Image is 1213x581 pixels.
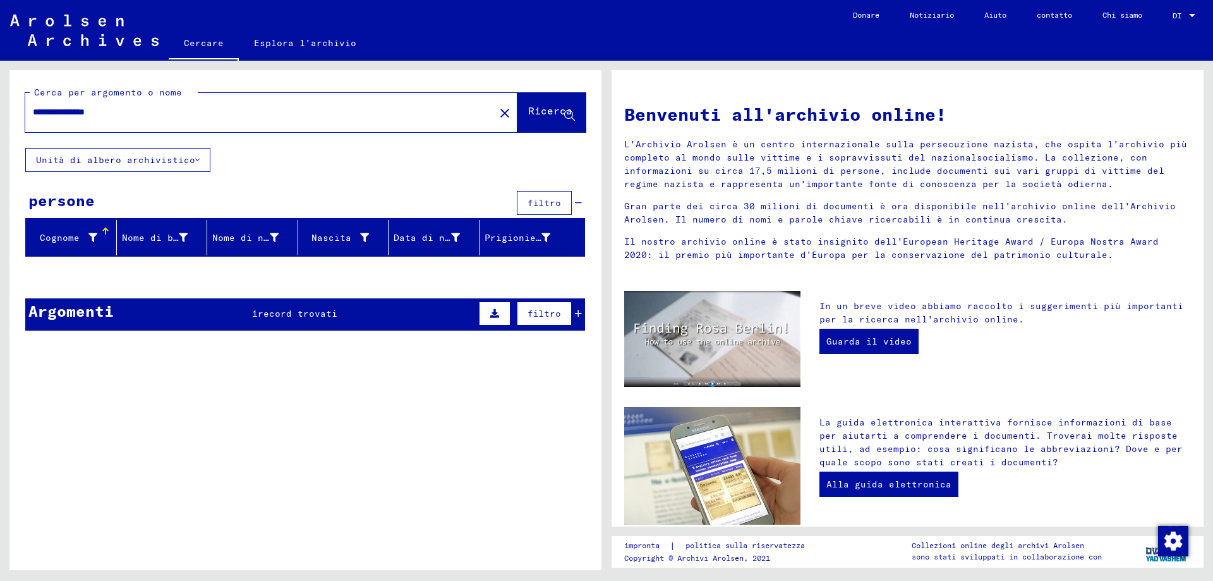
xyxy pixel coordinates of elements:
[670,540,675,551] font: |
[517,302,572,326] button: filtro
[819,417,1183,468] font: La guida elettronica interattiva fornisce informazioni di base per aiutarti a comprendere i docum...
[528,197,561,209] font: filtro
[258,308,337,319] font: record trovati
[912,552,1102,561] font: sono stati sviluppati in collaborazione con
[169,28,239,61] a: Cercare
[1143,535,1190,567] img: yv_logo.png
[36,154,195,166] font: Unità di albero archivistico
[826,479,951,490] font: Alla guida elettronica
[40,232,80,243] font: Cognome
[819,329,919,354] a: Guarda il video
[485,228,570,248] div: Prigioniero n.
[624,407,800,525] img: eguide.jpg
[624,553,770,563] font: Copyright © Archivi Arolsen, 2021
[624,541,660,550] font: impronta
[685,541,805,550] font: politica sulla riservatezza
[311,232,351,243] font: Nascita
[826,336,912,347] font: Guarda il video
[212,232,298,243] font: Nome di nascita
[28,302,114,321] font: Argomenti
[212,228,298,248] div: Nome di nascita
[31,228,116,248] div: Cognome
[394,228,479,248] div: Data di nascita
[184,37,224,49] font: Cercare
[853,10,879,20] font: Donare
[34,87,182,98] font: Cerca per argomento o nome
[1037,10,1072,20] font: contatto
[517,93,586,132] button: Ricerca
[497,106,512,121] mat-icon: close
[624,539,670,553] a: impronta
[252,308,258,319] font: 1
[28,191,95,210] font: persone
[819,300,1183,325] font: In un breve video abbiamo raccolto i suggerimenti più importanti per la ricerca nell'archivio onl...
[389,220,480,255] mat-header-cell: Data di nascita
[485,232,564,243] font: Prigioniero n.
[517,191,572,215] button: filtro
[26,220,117,255] mat-header-cell: Cognome
[207,220,298,255] mat-header-cell: Nome di nascita
[1102,10,1142,20] font: Chi siamo
[624,138,1187,190] font: L'Archivio Arolsen è un centro internazionale sulla persecuzione nazista, che ospita l'archivio p...
[394,232,479,243] font: Data di nascita
[1173,11,1181,20] font: DI
[819,472,958,497] a: Alla guida elettronica
[122,232,219,243] font: Nome di battesimo
[122,228,207,248] div: Nome di battesimo
[480,220,585,255] mat-header-cell: Prigioniero n.
[528,308,561,319] font: filtro
[624,291,800,387] img: video.jpg
[528,104,572,117] font: Ricerca
[912,541,1084,550] font: Collezioni online degli archivi Arolsen
[254,37,356,49] font: Esplora l'archivio
[492,100,517,125] button: Chiaro
[117,220,208,255] mat-header-cell: Nome di battesimo
[624,236,1159,260] font: Il nostro archivio online è stato insignito dell'European Heritage Award / Europa Nostra Award 20...
[25,148,210,172] button: Unità di albero archivistico
[624,103,946,125] font: Benvenuti all'archivio online!
[910,10,954,20] font: Notiziario
[303,228,389,248] div: Nascita
[624,200,1176,225] font: Gran parte dei circa 30 milioni di documenti è ora disponibile nell'archivio online dell'Archivio...
[239,28,371,58] a: Esplora l'archivio
[1158,526,1188,556] img: Modifica consenso
[984,10,1006,20] font: Aiuto
[298,220,389,255] mat-header-cell: Nascita
[675,539,820,553] a: politica sulla riservatezza
[10,15,159,46] img: Arolsen_neg.svg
